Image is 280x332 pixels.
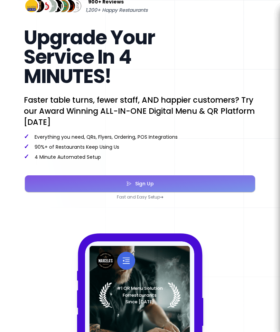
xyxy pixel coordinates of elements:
span: Upgrade Your Service In 4 MINUTES! [24,24,155,90]
span: 1,200+ Happy Restaurants [85,6,148,14]
span: ✓ [24,152,29,161]
p: 90%+ of Restaurants Keep Using Us [24,143,256,150]
p: Faster table turns, fewer staff, AND happier customers? Try our Award Winning ALL-IN-ONE Digital ... [24,94,256,128]
p: 4 Minute Automated Setup [24,153,256,160]
div: Sign Up [132,181,154,186]
img: Laurel [99,282,181,308]
span: ✓ [24,142,29,151]
button: Sign Up [25,175,255,192]
p: Fast and Easy Setup ➜ [24,194,256,200]
span: ✓ [24,132,29,141]
p: Everything you need, QRs, Flyers, Ordering, POS Integrations [24,133,256,140]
